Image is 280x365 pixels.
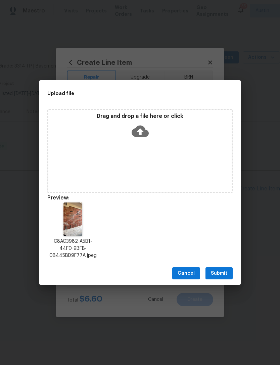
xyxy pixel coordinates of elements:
[47,90,202,97] h2: Upload file
[178,269,195,278] span: Cancel
[63,202,82,236] img: 2Q==
[47,238,98,259] p: C8AC3982-A5B1-44F0-9BFB-0B445BD9F77A.jpeg
[205,267,233,280] button: Submit
[211,269,227,278] span: Submit
[48,113,232,120] p: Drag and drop a file here or click
[172,267,200,280] button: Cancel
